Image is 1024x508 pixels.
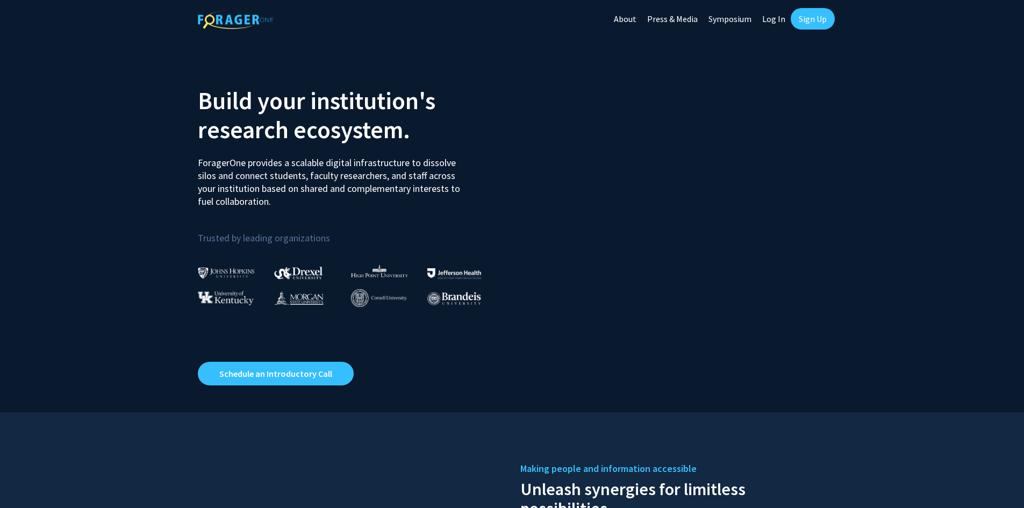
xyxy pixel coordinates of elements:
img: ForagerOne Logo [198,10,273,29]
img: Johns Hopkins University [198,267,255,278]
h5: Making people and information accessible [520,461,827,477]
img: Drexel University [274,267,323,279]
img: Brandeis University [427,292,481,305]
a: Sign Up [791,8,835,30]
p: ForagerOne provides a scalable digital infrastructure to dissolve silos and connect students, fac... [198,148,468,208]
img: High Point University [351,264,408,277]
img: University of Kentucky [198,291,254,305]
p: Trusted by leading organizations [198,217,504,246]
img: Thomas Jefferson University [427,268,481,278]
h2: Build your institution's research ecosystem. [198,86,504,144]
a: Opens in a new tab [198,362,354,385]
img: Morgan State University [274,291,324,305]
img: Cornell University [351,289,407,307]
